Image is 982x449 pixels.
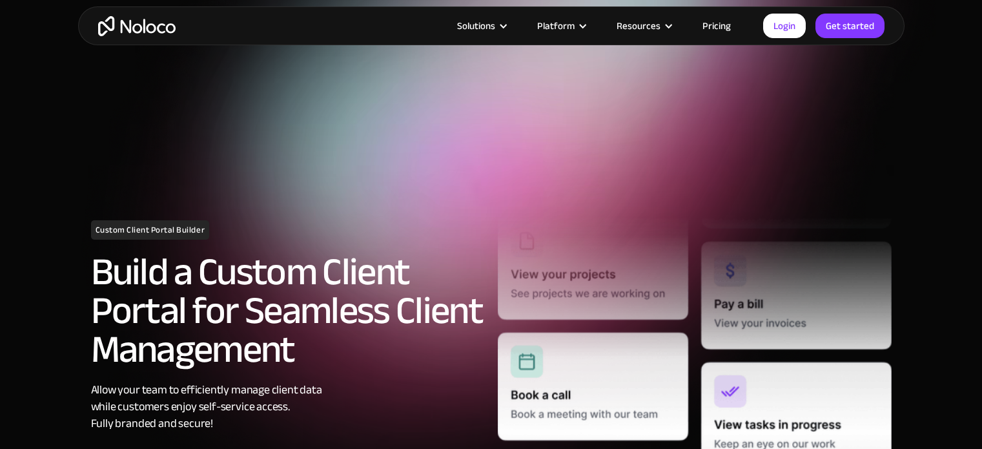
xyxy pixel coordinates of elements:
[441,17,521,34] div: Solutions
[686,17,747,34] a: Pricing
[600,17,686,34] div: Resources
[91,382,485,432] div: Allow your team to efficiently manage client data while customers enjoy self-service access. Full...
[617,17,660,34] div: Resources
[91,253,485,369] h2: Build a Custom Client Portal for Seamless Client Management
[457,17,495,34] div: Solutions
[98,16,176,36] a: home
[91,220,210,240] h1: Custom Client Portal Builder
[521,17,600,34] div: Platform
[537,17,575,34] div: Platform
[763,14,806,38] a: Login
[815,14,885,38] a: Get started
